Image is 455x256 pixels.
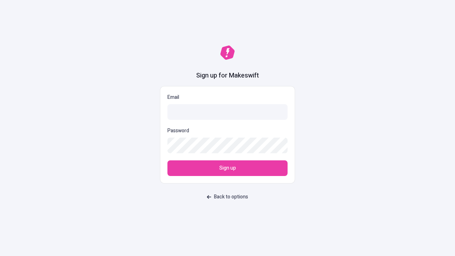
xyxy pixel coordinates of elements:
span: Back to options [214,193,248,201]
button: Back to options [203,191,252,203]
button: Sign up [167,160,288,176]
input: Email [167,104,288,120]
p: Password [167,127,189,135]
span: Sign up [219,164,236,172]
h1: Sign up for Makeswift [196,71,259,80]
p: Email [167,94,288,101]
